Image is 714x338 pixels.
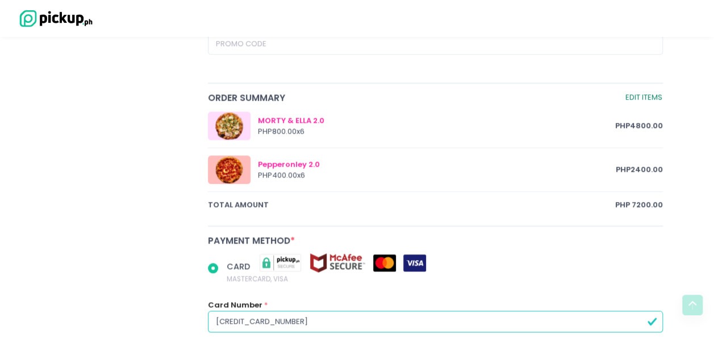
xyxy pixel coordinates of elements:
img: mastercard [373,254,396,271]
div: PHP 400.00 x 6 [258,170,616,181]
input: Promo Code [208,33,663,55]
img: visa [403,254,426,271]
div: Pepperonley 2.0 [258,159,616,170]
img: pickupsecure [252,253,309,273]
input: Card Number [208,311,663,332]
div: PHP 800.00 x 6 [258,126,616,137]
span: PHP 2400.00 [616,164,663,175]
span: Order Summary [208,91,623,104]
span: CARD [227,261,252,272]
span: total amount [208,199,616,211]
span: MASTERCARD, VISA [227,273,426,284]
img: logo [14,9,94,28]
div: MORTY & ELLA 2.0 [258,115,616,126]
div: Payment Method [208,234,663,247]
a: Edit Items [625,91,663,104]
label: Card Number [208,299,262,311]
span: PHP 4800.00 [615,120,663,131]
span: PHP 7200.00 [615,199,663,211]
img: mcafee-secure [309,253,366,273]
